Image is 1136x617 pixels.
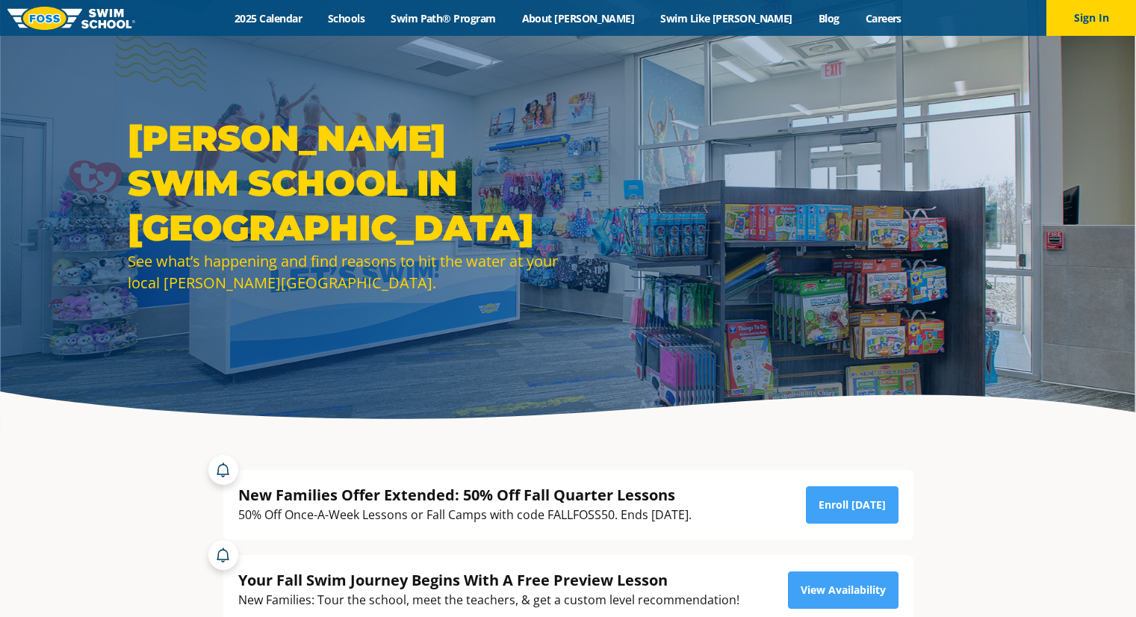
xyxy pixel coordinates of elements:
[238,570,739,590] div: Your Fall Swim Journey Begins With A Free Preview Lesson
[7,7,135,30] img: FOSS Swim School Logo
[378,11,509,25] a: Swim Path® Program
[128,116,561,250] h1: [PERSON_NAME] Swim School in [GEOGRAPHIC_DATA]
[806,486,898,524] a: Enroll [DATE]
[788,571,898,609] a: View Availability
[128,250,561,294] div: See what’s happening and find reasons to hit the water at your local [PERSON_NAME][GEOGRAPHIC_DATA].
[805,11,852,25] a: Blog
[648,11,806,25] a: Swim Like [PERSON_NAME]
[315,11,378,25] a: Schools
[238,505,692,525] div: 50% Off Once-A-Week Lessons or Fall Camps with code FALLFOSS50. Ends [DATE].
[852,11,914,25] a: Careers
[509,11,648,25] a: About [PERSON_NAME]
[238,485,692,505] div: New Families Offer Extended: 50% Off Fall Quarter Lessons
[222,11,315,25] a: 2025 Calendar
[238,590,739,610] div: New Families: Tour the school, meet the teachers, & get a custom level recommendation!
